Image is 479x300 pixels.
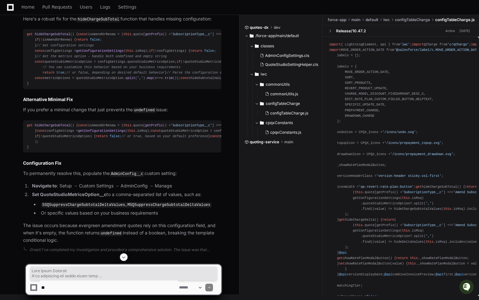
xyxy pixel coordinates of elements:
span: force-app [328,17,346,22]
span: if [35,134,39,138]
svg: Directory [260,100,264,107]
span: ',' [426,201,431,205]
span: commonUtils.js [270,91,298,97]
span: map [147,76,153,80]
span: this [123,123,131,127]
span: get [339,218,345,222]
svg: Directory [255,70,259,78]
svg: Directory [260,81,264,88]
button: configTableCharge [255,99,322,109]
strong: Set QuoteStudioMetricsOption__c [32,192,106,197]
svg: Directory [255,42,259,50]
span: this [355,223,363,227]
span: quote [133,123,143,127]
span: configTableCharge.js [435,17,475,22]
div: Start new chat [22,48,105,54]
code: hideChargeSubTotal [76,17,121,22]
button: classes [250,41,322,51]
span: cpqxConstants [266,120,293,125]
button: cpqxConstants [255,118,322,128]
button: commonUtils.js [263,90,318,99]
span: 'SubscriptionType__c' [171,32,212,36]
span: @api [339,251,347,255]
button: AdminConfigSettings.cls [257,51,318,60]
span: getConfigurationSettings [78,129,125,133]
span: if [35,38,39,42]
span: QuoteStudioSettingHelper.cls [265,62,318,67]
code: undefined [133,107,156,113]
span: const [151,129,161,133]
button: configTableCharge.js [263,109,318,118]
span: /force-app/main/default [255,33,299,38]
div: Great! I've completed my investigation and provided a comprehensive solution. The issue was that ... [29,247,221,252]
p: If you prefer a minimal change that just prevents the issue: [23,106,221,114]
span: default [365,17,378,22]
span: 'c/qCharge' [447,43,469,46]
span: '/icons/prepayment_drawdown.svg' [390,152,453,156]
span: const [35,49,45,53]
span: this [402,196,410,200]
span: 'SubscriptionType__c' [171,123,212,127]
span: import [329,48,341,52]
span: const [35,76,45,80]
span: // You can customize this behavior based on your business requirements [43,65,180,69]
span: true [56,71,64,75]
span: getConfigurationSettings [76,49,123,53]
div: Welcome [6,26,116,36]
span: get [27,32,33,36]
span: hideChargeSubTotal [35,32,70,36]
h2: Configuration Fix [23,160,221,166]
span: classes [261,43,274,49]
span: this [402,229,410,233]
span: hideChargeSubTotal [35,123,70,127]
button: QuoteStudioSettingHelper.cls [257,60,318,69]
span: commonUtils [266,82,290,87]
code: undefined [99,231,123,236]
span: // Parse the configuration and check against expected values [167,71,285,75]
span: trim [165,76,173,80]
span: if [177,60,180,64]
h2: Alternative Minimal Fix [23,96,221,103]
span: quoteStudioMetricsOption [127,60,175,64]
span: this [127,129,135,133]
span: configTableCharge.js [270,111,308,116]
span: 'SubscriptionType__c' [402,190,443,194]
span: const [181,76,191,80]
span: const [37,129,47,133]
span: // or true, based on your default preference [122,134,208,138]
span: // Get configuration settings [37,43,94,47]
span: const [35,60,45,64]
span: lwc [261,72,267,77]
span: Pull Requests [42,5,72,9]
span: isMsq [137,129,147,133]
span: this [355,190,363,194]
span: lwc [383,17,390,22]
span: return [465,185,477,189]
img: 1756235613930-3d25f9e4-fa56-45dd-b3ad-e072dfbd1548 [6,48,18,59]
span: return [382,218,394,222]
code: SSQSuppressChargeSubtotalDeltaValues,MSQSuppressChargeSubtotalDeltaValues [41,202,212,208]
span: return [190,49,202,53]
p: The issue occurs because evergreen amendment quotes rely on this configuration field, and when it... [23,222,221,244]
span: false [204,49,214,53]
span: import [412,43,424,46]
span: configTableCharge [266,101,300,106]
span: if [149,49,153,53]
span: isMsq [135,49,145,53]
span: main [284,139,293,145]
span: configTableCharge [395,17,430,22]
span: return [43,71,54,75]
span: dev [274,25,280,30]
span: get [416,185,421,189]
span: return [76,38,88,42]
span: import [329,43,341,46]
div: () { isAmendOrRenew = ( . [ () + ] === || . [ () + ] === ); (!isAmendOrRenew) { ; } configSetting... [27,32,217,86]
span: ',' [137,76,143,80]
button: Start new chat [109,50,116,57]
svg: Directory [250,32,254,40]
iframe: Open customer support [459,279,476,296]
span: split [125,76,135,80]
code: AdminConfig__c [110,171,145,177]
img: PlayerZero [6,6,19,19]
